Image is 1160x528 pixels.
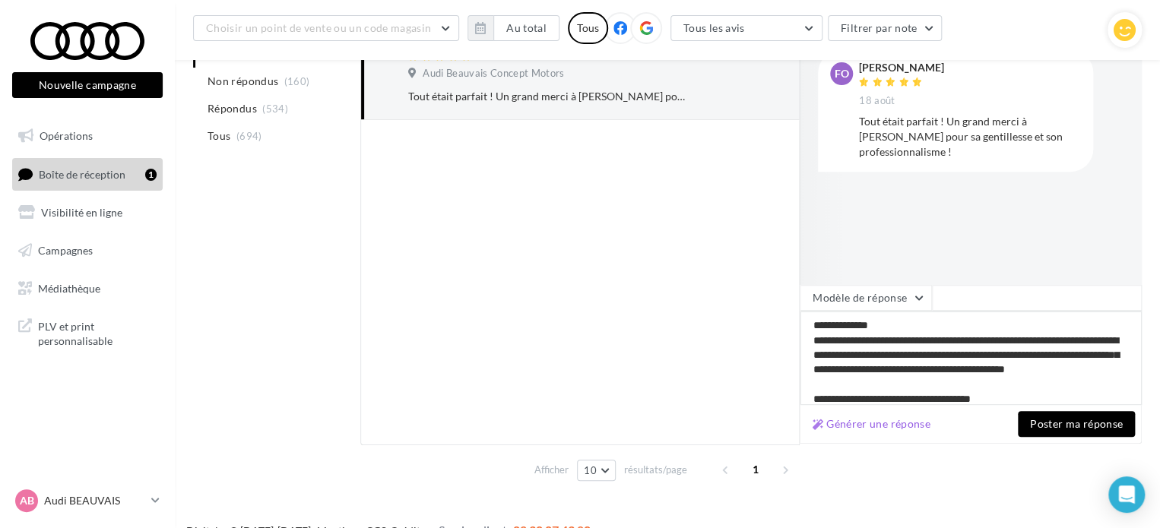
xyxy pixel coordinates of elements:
a: Boîte de réception1 [9,158,166,191]
div: Tout était parfait ! Un grand merci à [PERSON_NAME] pour sa gentillesse et son professionnalisme ! [859,114,1081,160]
span: Campagnes [38,244,93,257]
a: Opérations [9,120,166,152]
div: Tout était parfait ! Un grand merci à [PERSON_NAME] pour sa gentillesse et son professionnalisme ! [408,89,687,104]
button: Au total [467,15,559,41]
span: 18 août [859,94,895,108]
span: Audi Beauvais Concept Motors [423,67,564,81]
a: Médiathèque [9,273,166,305]
span: PLV et print personnalisable [38,316,157,349]
button: Filtrer par note [828,15,943,41]
button: Au total [493,15,559,41]
span: résultats/page [624,463,687,477]
span: Tous les avis [683,21,745,34]
p: Audi BEAUVAIS [44,493,145,508]
button: Nouvelle campagne [12,72,163,98]
span: Choisir un point de vente ou un code magasin [206,21,431,34]
div: Tous [568,12,608,44]
span: (160) [284,75,310,87]
span: Médiathèque [38,281,100,294]
span: (534) [262,103,288,115]
span: Visibilité en ligne [41,206,122,219]
span: (694) [236,130,262,142]
button: Poster ma réponse [1018,411,1135,437]
div: 1 [145,169,157,181]
span: Fo [835,66,849,81]
button: Tous les avis [670,15,822,41]
span: Répondus [208,101,257,116]
div: [PERSON_NAME] [859,62,944,73]
span: Non répondus [208,74,278,89]
button: Modèle de réponse [800,285,932,311]
a: PLV et print personnalisable [9,310,166,355]
span: Opérations [40,129,93,142]
span: AB [20,493,34,508]
a: Visibilité en ligne [9,197,166,229]
a: Campagnes [9,235,166,267]
button: Générer une réponse [807,415,937,433]
div: Open Intercom Messenger [1108,476,1145,513]
button: 10 [577,460,616,481]
span: Afficher [534,463,569,477]
span: Boîte de réception [39,167,125,180]
span: Tous [208,128,230,144]
span: 10 [584,464,597,476]
a: AB Audi BEAUVAIS [12,486,163,515]
button: Choisir un point de vente ou un code magasin [193,15,459,41]
span: 1 [743,457,768,482]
